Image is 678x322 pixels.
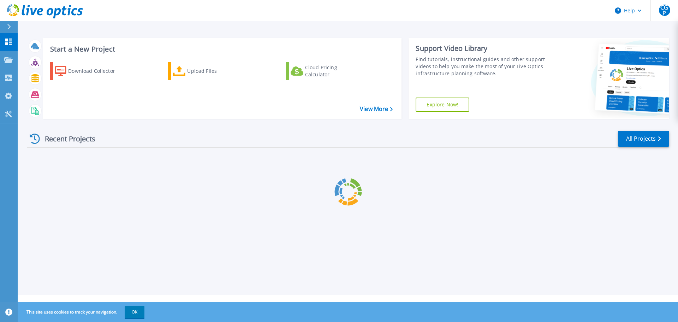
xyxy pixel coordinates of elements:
div: Support Video Library [416,44,548,53]
a: Explore Now! [416,98,469,112]
a: All Projects [618,131,669,147]
div: Download Collector [68,64,125,78]
span: CGP [659,5,670,16]
div: Recent Projects [27,130,105,147]
button: OK [125,306,144,318]
h3: Start a New Project [50,45,393,53]
div: Upload Files [187,64,244,78]
a: Download Collector [50,62,129,80]
div: Cloud Pricing Calculator [305,64,362,78]
a: View More [360,106,393,112]
div: Find tutorials, instructional guides and other support videos to help you make the most of your L... [416,56,548,77]
span: This site uses cookies to track your navigation. [19,306,144,318]
a: Cloud Pricing Calculator [286,62,364,80]
a: Upload Files [168,62,247,80]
